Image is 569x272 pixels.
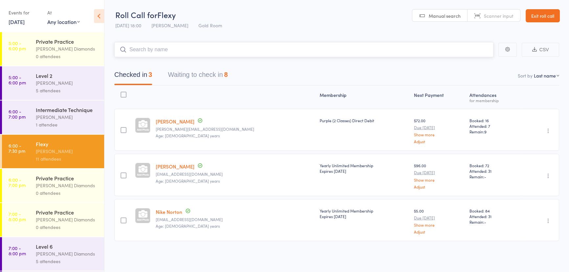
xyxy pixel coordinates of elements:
button: CSV [522,43,559,57]
span: Scanner input [484,12,513,19]
div: Level 2 [36,72,99,79]
a: 7:00 -8:00 pmLevel 6[PERSON_NAME] Diamonds5 attendees [2,237,104,271]
a: [PERSON_NAME] [156,118,194,125]
div: 3 [148,71,152,78]
div: $72.00 [414,118,464,144]
div: [PERSON_NAME] Diamonds [36,45,99,53]
time: 7:00 - 8:00 pm [9,211,26,222]
span: 9 [484,129,487,134]
a: 5:00 -6:00 pmLevel 2[PERSON_NAME]5 attendees [2,66,104,100]
div: $5.00 [414,208,464,234]
button: Checked in3 [114,68,152,85]
div: Expires [DATE] [320,214,409,219]
small: Due [DATE] [414,170,464,175]
div: Expires [DATE] [320,168,409,174]
div: 5 attendees [36,258,99,265]
time: 5:00 - 6:00 pm [9,40,26,51]
input: Search by name [114,42,493,57]
a: Show more [414,178,464,182]
span: Booked: 16 [469,118,519,123]
div: [PERSON_NAME] Diamonds [36,182,99,189]
small: Sincerelyrhiannon@gmail.com [156,172,314,176]
div: Private Practice [36,209,99,216]
div: Last name [534,72,556,79]
span: Remain: [469,129,519,134]
div: 0 attendees [36,189,99,197]
span: [PERSON_NAME] [151,22,188,29]
a: 7:00 -8:00 pmPrivate Practice[PERSON_NAME] Diamonds0 attendees [2,203,104,237]
a: Adjust [414,139,464,144]
div: for membership [469,98,519,102]
a: Adjust [414,185,464,189]
a: Nike Norton [156,208,182,215]
time: 5:00 - 6:00 pm [9,75,26,85]
a: 6:00 -7:30 pmFlexy[PERSON_NAME]11 attendees [2,135,104,168]
time: 6:00 - 7:30 pm [9,143,25,153]
span: Attended: 7 [469,123,519,129]
div: $96.00 [414,163,464,189]
div: Membership [317,88,411,106]
div: Level 6 [36,243,99,250]
div: Flexy [36,140,99,147]
small: Due [DATE] [414,215,464,220]
div: Atten­dances [467,88,521,106]
span: Flexy [157,9,176,20]
small: nikenorton18@gmail.com [156,217,314,222]
div: Events for [9,7,41,18]
div: Yearly Unlimited Membership [320,208,409,219]
div: Purple (2 Classes) Direct Debit [320,118,409,123]
span: Attended: 31 [469,168,519,174]
small: Due [DATE] [414,125,464,130]
a: Show more [414,132,464,137]
button: Waiting to check in8 [168,68,228,85]
div: 11 attendees [36,155,99,163]
div: At [47,7,80,18]
span: Manual search [429,12,461,19]
span: Gold Room [198,22,222,29]
small: amanda_barker@outlook.com [156,127,314,131]
div: 8 [224,71,228,78]
div: [PERSON_NAME] [36,113,99,121]
div: [PERSON_NAME] [36,147,99,155]
a: [PERSON_NAME] [156,163,194,170]
span: Booked: 84 [469,208,519,214]
div: Any location [47,18,80,25]
span: [DATE] 18:00 [115,22,141,29]
span: - [484,219,486,225]
span: Age: [DEMOGRAPHIC_DATA] years [156,178,220,184]
a: Adjust [414,230,464,234]
a: [DATE] [9,18,25,25]
div: [PERSON_NAME] [36,79,99,87]
span: Age: [DEMOGRAPHIC_DATA] years [156,223,220,229]
a: Show more [414,223,464,227]
div: [PERSON_NAME] Diamonds [36,216,99,223]
div: 0 attendees [36,53,99,60]
a: Exit roll call [526,9,560,22]
span: Roll Call for [115,9,157,20]
time: 6:00 - 7:00 pm [9,109,26,119]
div: 1 attendee [36,121,99,128]
span: Attended: 31 [469,214,519,219]
span: Remain: [469,174,519,179]
time: 6:00 - 7:00 pm [9,177,26,188]
time: 7:00 - 8:00 pm [9,245,26,256]
div: 0 attendees [36,223,99,231]
div: [PERSON_NAME] Diamonds [36,250,99,258]
div: Private Practice [36,38,99,45]
div: Private Practice [36,174,99,182]
span: Age: [DEMOGRAPHIC_DATA] years [156,133,220,138]
span: - [484,174,486,179]
div: Intermediate Technique [36,106,99,113]
span: Booked: 72 [469,163,519,168]
span: Remain: [469,219,519,225]
div: Yearly Unlimited Membership [320,163,409,174]
a: 6:00 -7:00 pmPrivate Practice[PERSON_NAME] Diamonds0 attendees [2,169,104,202]
a: 6:00 -7:00 pmIntermediate Technique[PERSON_NAME]1 attendee [2,101,104,134]
a: 5:00 -6:00 pmPrivate Practice[PERSON_NAME] Diamonds0 attendees [2,32,104,66]
div: Next Payment [411,88,467,106]
div: 5 attendees [36,87,99,94]
label: Sort by [518,72,533,79]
